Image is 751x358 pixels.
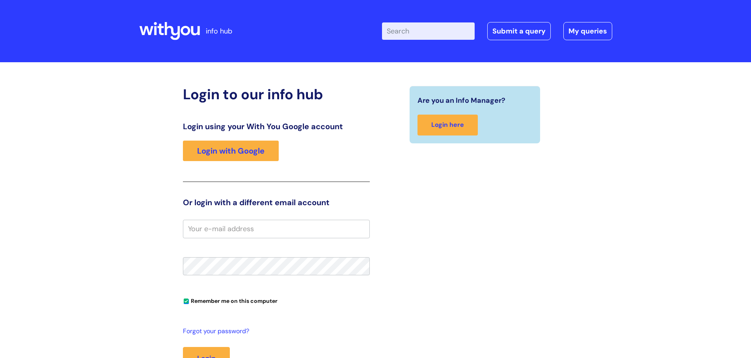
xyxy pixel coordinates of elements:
p: info hub [206,25,232,37]
a: Submit a query [487,22,551,40]
h3: Or login with a different email account [183,198,370,207]
input: Search [382,22,475,40]
h2: Login to our info hub [183,86,370,103]
label: Remember me on this computer [183,296,278,304]
a: Login here [417,115,478,135]
a: My queries [563,22,612,40]
div: You can uncheck this option if you're logging in from a shared device [183,294,370,307]
span: Are you an Info Manager? [417,94,505,107]
a: Forgot your password? [183,326,366,337]
input: Your e-mail address [183,220,370,238]
h3: Login using your With You Google account [183,122,370,131]
input: Remember me on this computer [184,299,189,304]
a: Login with Google [183,141,279,161]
